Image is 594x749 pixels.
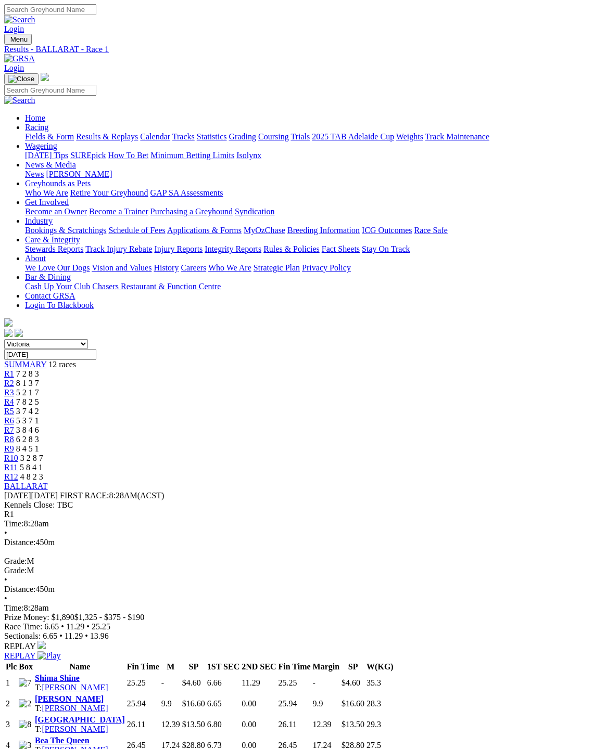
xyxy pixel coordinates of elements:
div: Prize Money: $1,890 [4,613,590,622]
a: BALLARAT [4,482,48,490]
span: • [86,622,90,631]
a: R11 [4,463,18,472]
th: Fin Time [277,662,311,672]
a: Statistics [197,132,227,141]
a: Calendar [140,132,170,141]
a: Bar & Dining [25,273,71,281]
a: Vision and Values [92,263,151,272]
th: Name [34,662,125,672]
img: logo-grsa-white.png [41,73,49,81]
a: R9 [4,444,14,453]
a: News & Media [25,160,76,169]
img: 8 [19,720,31,729]
a: Bookings & Scratchings [25,226,106,235]
span: Time: [4,519,24,528]
span: 25.25 [278,678,297,687]
button: Toggle navigation [4,73,39,85]
a: Care & Integrity [25,235,80,244]
a: Careers [181,263,206,272]
span: Menu [10,35,28,43]
span: 35.3 [366,678,381,687]
a: Fact Sheets [322,244,360,253]
a: Tracks [172,132,195,141]
div: Kennels Close: TBC [4,500,590,510]
span: • [85,631,88,640]
img: Search [4,15,35,24]
div: T: [35,704,125,713]
a: Integrity Reports [205,244,261,253]
th: Box [18,662,33,672]
div: 450m [4,585,590,594]
div: News & Media [25,170,590,179]
span: R10 [4,454,18,462]
span: 29.3 [366,720,381,729]
a: Become a Trainer [89,207,148,216]
div: Care & Integrity [25,244,590,254]
span: R7 [4,425,14,434]
a: Home [25,113,45,122]
a: R5 [4,407,14,416]
a: Get Involved [25,198,69,206]
div: 450m [4,538,590,547]
span: 25.94 [278,699,297,708]
span: REPLAY [4,642,35,651]
span: 25.94 [127,699,146,708]
a: Results & Replays [76,132,138,141]
img: GRSA [4,54,35,63]
input: Search [4,85,96,96]
a: Privacy Policy [302,263,351,272]
span: 12 races [48,360,76,369]
span: 6.80 [207,720,222,729]
a: How To Bet [108,151,149,160]
a: Fields & Form [25,132,74,141]
a: Login [4,63,24,72]
span: $4.60 [182,678,201,687]
img: grv-results.jpg [37,641,46,649]
a: Trials [290,132,310,141]
span: 6.65 [207,699,222,708]
th: SP [341,662,365,672]
th: Margin [312,662,340,672]
a: Stewards Reports [25,244,83,253]
img: Close [8,75,34,83]
span: 8 1 3 7 [16,379,39,388]
a: Syndication [235,207,274,216]
span: Time: [4,603,24,612]
text: 9.9 [161,699,172,708]
a: Who We Are [25,188,68,197]
a: [PERSON_NAME] [42,704,108,713]
a: REPLAY Play [4,642,590,661]
a: 2025 TAB Adelaide Cup [312,132,394,141]
span: 7 8 2 5 [16,397,39,406]
a: R4 [4,397,14,406]
button: Toggle navigation [4,34,32,45]
a: R8 [4,435,14,444]
span: Distance: [4,585,35,593]
a: Cash Up Your Club [25,282,90,291]
img: Search [4,96,35,105]
a: Stay On Track [362,244,410,253]
span: R3 [4,388,14,397]
span: R1 [4,510,14,519]
span: 11.29 [242,678,260,687]
span: $16.60 [182,699,205,708]
span: R12 [4,472,18,481]
div: Racing [25,132,590,141]
span: R1 [4,369,14,378]
a: We Love Our Dogs [25,263,90,272]
th: M [161,662,181,672]
span: 11.29 [65,631,83,640]
a: Greyhounds as Pets [25,179,91,188]
span: R2 [4,379,14,388]
th: 1ST SEC [207,662,240,672]
span: 6.65 [43,631,57,640]
a: Breeding Information [287,226,360,235]
a: Contact GRSA [25,291,75,300]
th: Plc [5,662,17,672]
div: T: [35,725,125,734]
a: About [25,254,46,263]
span: 3 8 4 6 [16,425,39,434]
